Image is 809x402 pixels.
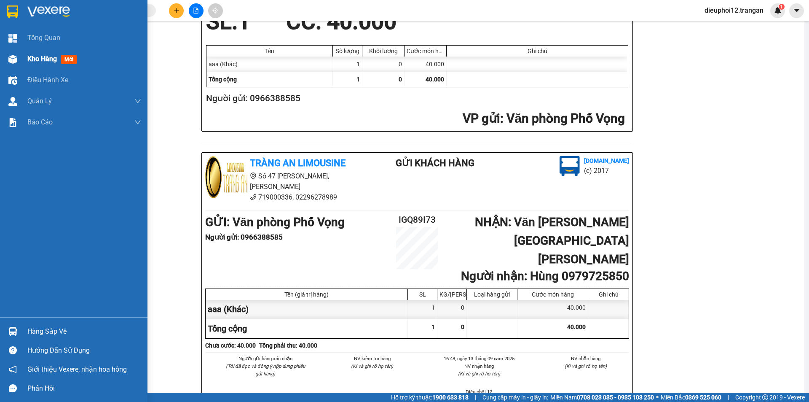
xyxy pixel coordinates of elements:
[27,96,52,106] span: Quản Lý
[134,98,141,105] span: down
[61,55,77,64] span: mới
[208,3,223,18] button: aim
[8,55,17,64] img: warehouse-icon
[780,4,783,10] span: 1
[728,393,729,402] span: |
[238,8,250,35] span: 1
[209,76,237,83] span: Tổng cộng
[436,362,522,370] li: NV nhận hàng
[212,8,218,13] span: aim
[449,48,626,54] div: Ghi chú
[567,324,586,330] span: 40.000
[482,393,548,402] span: Cung cấp máy in - giấy in:
[698,5,770,16] span: dieuphoi12.trangan
[206,8,238,35] span: SL:
[226,363,305,377] i: (Tôi đã đọc và đồng ý nộp dung phiếu gửi hàng)
[382,213,453,227] h2: IGQ89I73
[9,346,17,354] span: question-circle
[475,393,476,402] span: |
[565,363,607,369] i: (Kí và ghi rõ họ tên)
[461,324,464,330] span: 0
[206,300,408,319] div: aaa (Khác)
[437,300,467,319] div: 0
[469,291,515,298] div: Loại hàng gửi
[8,97,17,106] img: warehouse-icon
[329,355,416,362] li: NV kiểm tra hàng
[250,173,257,179] span: environment
[205,171,362,192] li: Số 47 [PERSON_NAME], [PERSON_NAME]
[407,48,444,54] div: Cước món hàng
[9,365,17,373] span: notification
[208,324,247,334] span: Tổng cộng
[27,325,141,338] div: Hàng sắp về
[205,342,256,349] b: Chưa cước : 40.000
[439,291,464,298] div: KG/[PERSON_NAME]
[205,233,283,241] b: Người gửi : 0966388585
[685,394,721,401] strong: 0369 525 060
[209,48,330,54] div: Tên
[399,76,402,83] span: 0
[205,192,362,202] li: 719000336, 02296278989
[9,384,17,392] span: message
[461,269,629,283] b: Người nhận : Hùng 0979725850
[656,396,659,399] span: ⚪️
[391,393,469,402] span: Hỗ trợ kỹ thuật:
[206,57,333,72] div: aaa (Khác)
[432,394,469,401] strong: 1900 633 818
[193,8,199,13] span: file-add
[8,327,17,336] img: warehouse-icon
[27,117,53,127] span: Báo cáo
[396,158,474,168] b: Gửi khách hàng
[174,8,179,13] span: plus
[208,291,405,298] div: Tên (giá trị hàng)
[335,48,360,54] div: Số lượng
[550,393,654,402] span: Miền Nam
[463,111,500,126] span: VP gửi
[351,363,393,369] i: (Kí và ghi rõ họ tên)
[27,75,68,85] span: Điều hành xe
[27,364,127,375] span: Giới thiệu Vexere, nhận hoa hồng
[8,34,17,43] img: dashboard-icon
[8,76,17,85] img: warehouse-icon
[774,7,782,14] img: icon-new-feature
[404,57,447,72] div: 40.000
[189,3,204,18] button: file-add
[436,388,522,396] li: Điều phối 12
[436,355,522,362] li: 16:48, ngày 13 tháng 09 năm 2025
[169,3,184,18] button: plus
[364,48,402,54] div: Khối lượng
[560,156,580,176] img: logo.jpg
[661,393,721,402] span: Miền Bắc
[259,342,317,349] b: Tổng phải thu: 40.000
[222,355,309,362] li: Người gửi hàng xác nhận
[431,324,435,330] span: 1
[27,32,60,43] span: Tổng Quan
[577,394,654,401] strong: 0708 023 035 - 0935 103 250
[779,4,785,10] sup: 1
[458,371,500,377] i: (Kí và ghi rõ họ tên)
[584,157,629,164] b: [DOMAIN_NAME]
[205,156,247,198] img: logo.jpg
[590,291,627,298] div: Ghi chú
[543,355,630,362] li: NV nhận hàng
[8,118,17,127] img: solution-icon
[333,57,362,72] div: 1
[362,57,404,72] div: 0
[475,215,629,266] b: NHẬN : Văn [PERSON_NAME][GEOGRAPHIC_DATA][PERSON_NAME]
[356,76,360,83] span: 1
[134,119,141,126] span: down
[27,382,141,395] div: Phản hồi
[426,76,444,83] span: 40.000
[789,3,804,18] button: caret-down
[584,165,629,176] li: (c) 2017
[206,92,625,105] h2: Người gửi: 0966388585
[206,110,625,127] h2: : Văn phòng Phố Vọng
[205,215,345,229] b: GỬI : Văn phòng Phố Vọng
[27,344,141,357] div: Hướng dẫn sử dụng
[7,5,18,18] img: logo-vxr
[250,194,257,200] span: phone
[520,291,586,298] div: Cước món hàng
[408,300,437,319] div: 1
[250,158,346,168] b: Tràng An Limousine
[27,55,57,63] span: Kho hàng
